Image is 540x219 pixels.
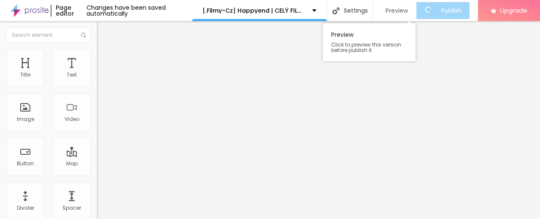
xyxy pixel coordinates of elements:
div: Changes have been saved automatically [86,5,192,16]
div: Preview [323,23,416,61]
span: Preview [386,7,408,14]
img: Icone [332,7,340,14]
span: Click to preview this version before publish it. [331,42,407,53]
div: Video [65,116,79,122]
div: Spacer [62,205,81,211]
span: Upgrade [500,7,527,14]
div: Button [17,161,34,167]
p: [.Filmy-Cz] Happyend | CELÝ FILM 2025 ONLINE ZDARMA SK/CZ DABING I TITULKY [202,8,306,14]
div: Image [17,116,34,122]
div: Divider [17,205,34,211]
button: Publish [416,2,470,19]
div: Text [67,72,77,78]
img: Icone [81,33,86,38]
div: Page editor [51,5,86,16]
div: Map [66,161,78,167]
div: Title [20,72,30,78]
iframe: Editor [97,21,540,219]
button: Preview [373,2,416,19]
input: Search element [6,27,91,43]
span: Publish [441,7,462,14]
